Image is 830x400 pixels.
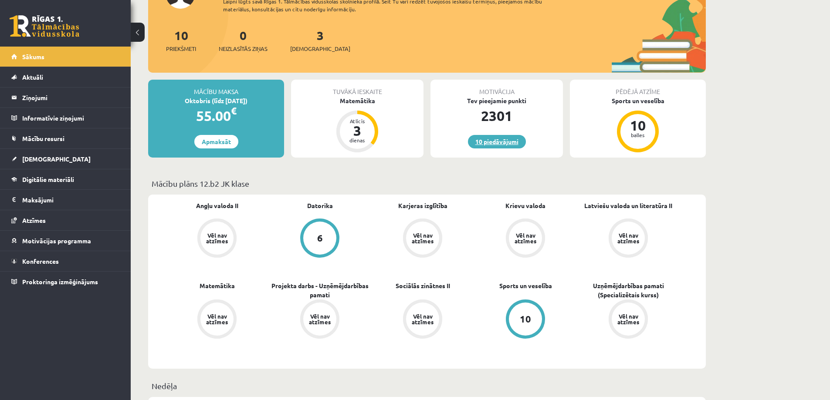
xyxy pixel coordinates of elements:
a: Apmaksāt [194,135,238,148]
a: Sports un veselība [499,281,552,290]
a: Krievu valoda [505,201,545,210]
div: 6 [317,233,323,243]
span: € [231,104,237,117]
span: [DEMOGRAPHIC_DATA] [22,155,91,163]
a: Vēl nav atzīmes [371,218,474,259]
a: [DEMOGRAPHIC_DATA] [11,149,120,169]
a: 10Priekšmeti [166,27,196,53]
a: 3[DEMOGRAPHIC_DATA] [290,27,350,53]
a: Konferences [11,251,120,271]
div: dienas [344,138,370,143]
div: Motivācija [430,80,563,96]
div: 3 [344,124,370,138]
a: Vēl nav atzīmes [577,299,680,340]
span: Motivācijas programma [22,237,91,245]
div: Tuvākā ieskaite [291,80,423,96]
a: Ziņojumi [11,87,120,108]
div: Sports un veselība [570,96,706,105]
span: Mācību resursi [22,134,64,142]
a: Proktoringa izmēģinājums [11,272,120,292]
a: Matemātika Atlicis 3 dienas [291,96,423,154]
a: Vēl nav atzīmes [577,218,680,259]
a: Karjeras izglītība [398,201,447,210]
div: Vēl nav atzīmes [616,313,640,325]
div: Vēl nav atzīmes [205,313,229,325]
a: Sociālās zinātnes II [396,281,450,290]
p: Nedēļa [152,380,702,392]
div: 10 [520,314,531,324]
span: Sākums [22,53,44,61]
a: Informatīvie ziņojumi [11,108,120,128]
div: Matemātika [291,96,423,105]
a: Digitālie materiāli [11,169,120,189]
div: Vēl nav atzīmes [513,232,538,244]
div: Vēl nav atzīmes [308,313,332,325]
a: Uzņēmējdarbības pamati (Specializētais kurss) [577,281,680,299]
div: Pēdējā atzīme [570,80,706,96]
div: Vēl nav atzīmes [410,232,435,244]
span: Aktuāli [22,73,43,81]
a: Projekta darbs - Uzņēmējdarbības pamati [268,281,371,299]
a: Aktuāli [11,67,120,87]
a: Vēl nav atzīmes [166,218,268,259]
div: Mācību maksa [148,80,284,96]
span: Priekšmeti [166,44,196,53]
div: 10 [625,118,651,132]
span: Proktoringa izmēģinājums [22,278,98,286]
a: Rīgas 1. Tālmācības vidusskola [10,15,79,37]
span: Atzīmes [22,216,46,224]
a: 6 [268,218,371,259]
a: Vēl nav atzīmes [166,299,268,340]
div: Vēl nav atzīmes [410,313,435,325]
a: Sākums [11,47,120,67]
a: Maksājumi [11,190,120,210]
a: Motivācijas programma [11,231,120,251]
a: Datorika [307,201,333,210]
a: Vēl nav atzīmes [474,218,577,259]
div: Tev pieejamie punkti [430,96,563,105]
a: 10 [474,299,577,340]
div: 55.00 [148,105,284,126]
div: Oktobris (līdz [DATE]) [148,96,284,105]
legend: Informatīvie ziņojumi [22,108,120,128]
p: Mācību plāns 12.b2 JK klase [152,178,702,189]
a: 10 piedāvājumi [468,135,526,148]
a: Vēl nav atzīmes [371,299,474,340]
a: Vēl nav atzīmes [268,299,371,340]
div: 2301 [430,105,563,126]
a: 0Neizlasītās ziņas [219,27,268,53]
div: Vēl nav atzīmes [616,232,640,244]
a: Matemātika [200,281,235,290]
span: [DEMOGRAPHIC_DATA] [290,44,350,53]
a: Angļu valoda II [196,201,238,210]
div: balles [625,132,651,138]
a: Mācību resursi [11,128,120,148]
legend: Ziņojumi [22,87,120,108]
span: Neizlasītās ziņas [219,44,268,53]
div: Vēl nav atzīmes [205,232,229,244]
legend: Maksājumi [22,190,120,210]
span: Digitālie materiāli [22,175,74,183]
div: Atlicis [344,118,370,124]
a: Latviešu valoda un literatūra II [584,201,672,210]
a: Atzīmes [11,210,120,230]
span: Konferences [22,257,59,265]
a: Sports un veselība 10 balles [570,96,706,154]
